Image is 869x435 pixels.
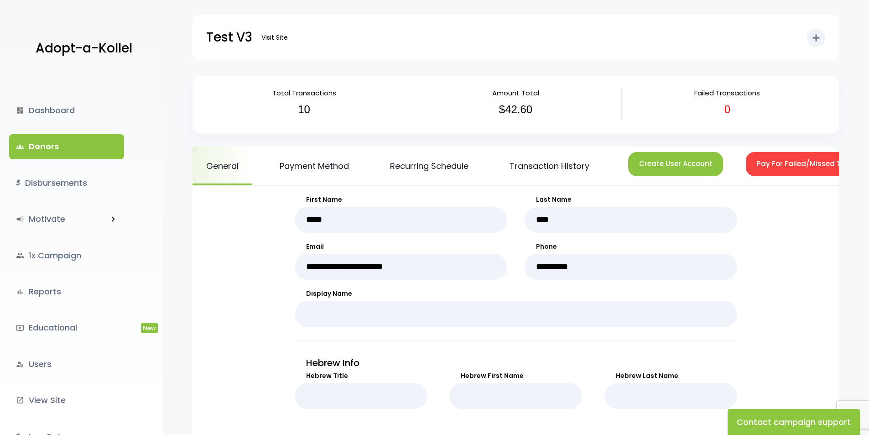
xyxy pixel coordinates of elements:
[417,103,614,116] h3: $42.60
[9,207,102,231] a: campaignMotivate
[295,355,737,371] p: Hebrew Info
[16,360,24,368] i: manage_accounts
[206,26,252,49] p: Test V3
[728,409,860,435] button: Contact campaign support
[16,396,24,404] i: launch
[205,103,403,116] h3: 10
[295,242,507,252] label: Email
[811,32,822,43] i: add
[9,279,124,304] a: bar_chartReports
[193,147,252,185] a: General
[9,243,124,268] a: group1x Campaign
[629,103,826,116] h3: 0
[449,371,582,381] label: Hebrew First Name
[807,29,825,47] button: add
[376,147,482,185] a: Recurring Schedule
[525,242,737,252] label: Phone
[16,288,24,296] i: bar_chart
[295,371,427,381] label: Hebrew Title
[272,88,336,98] span: Total Transactions
[108,214,118,224] i: keyboard_arrow_right
[257,29,292,47] a: Visit Site
[694,88,760,98] span: Failed Transactions
[9,352,124,377] a: manage_accountsUsers
[9,98,124,123] a: dashboardDashboard
[525,195,737,204] label: Last Name
[16,177,21,190] i: $
[9,134,124,159] a: groupsDonors
[16,143,24,151] span: groups
[16,106,24,115] i: dashboard
[295,289,737,299] label: Display Name
[496,147,603,185] a: Transaction History
[9,315,124,340] a: ondemand_videoEducationalNew
[9,388,124,413] a: launchView Site
[141,323,158,333] span: New
[266,147,363,185] a: Payment Method
[31,26,132,71] a: Adopt-a-Kollel
[9,171,124,195] a: $Disbursements
[36,37,132,60] p: Adopt-a-Kollel
[16,252,24,260] i: group
[16,215,24,223] i: campaign
[492,88,539,98] span: Amount Total
[16,324,24,332] i: ondemand_video
[628,152,723,176] button: Create User Account
[604,371,737,381] label: Hebrew Last Name
[295,195,507,204] label: First Name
